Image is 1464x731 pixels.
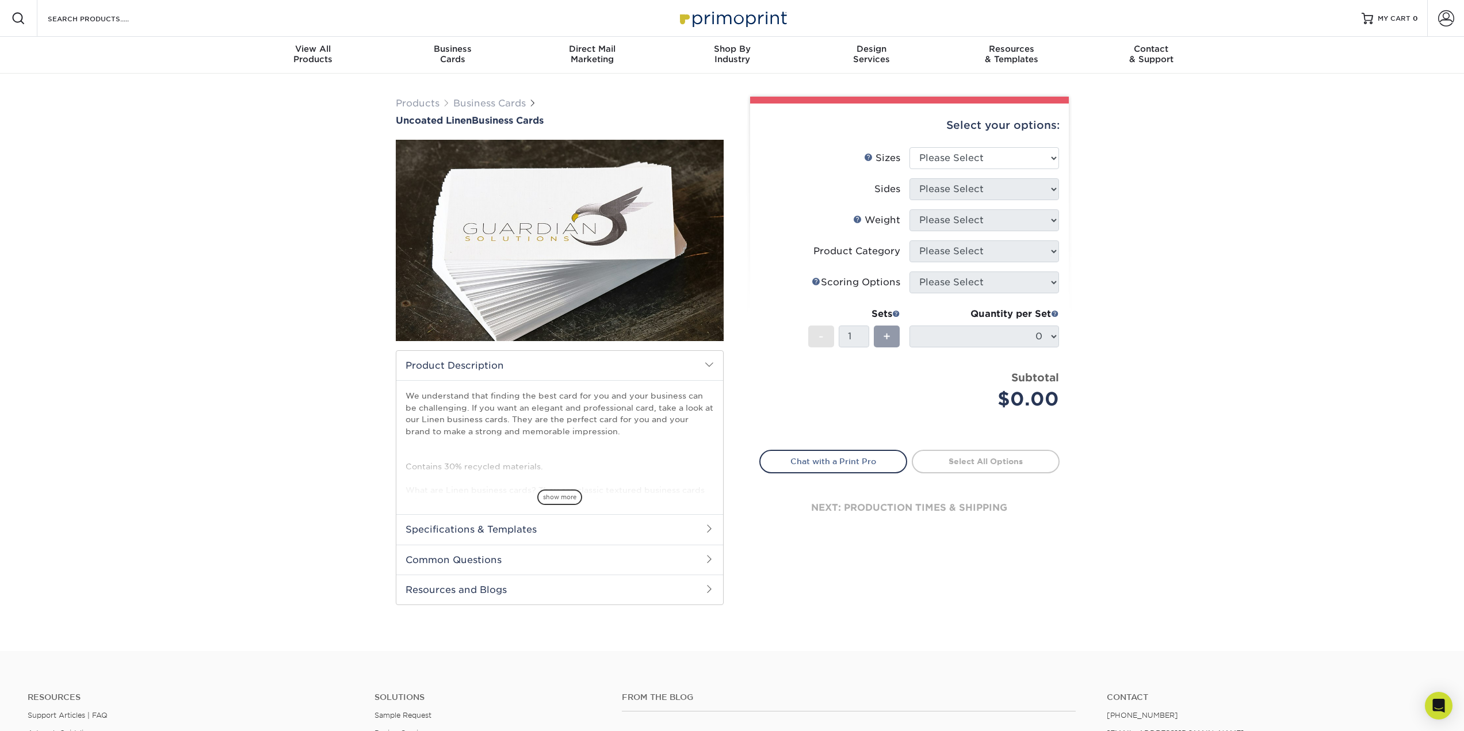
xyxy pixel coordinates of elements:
div: Quantity per Set [909,307,1059,321]
span: View All [243,44,383,54]
h4: Resources [28,692,357,702]
h4: From the Blog [622,692,1076,702]
div: Cards [383,44,522,64]
div: next: production times & shipping [759,473,1060,542]
a: Direct MailMarketing [522,37,662,74]
a: [PHONE_NUMBER] [1107,711,1178,719]
h2: Common Questions [396,545,723,575]
div: $0.00 [918,385,1059,413]
div: Sides [874,182,900,196]
a: View AllProducts [243,37,383,74]
div: Industry [662,44,802,64]
span: Business [383,44,522,54]
a: Contact [1107,692,1436,702]
a: Business Cards [453,98,526,109]
a: BusinessCards [383,37,522,74]
h4: Solutions [374,692,605,702]
span: MY CART [1378,14,1411,24]
span: 0 [1413,14,1418,22]
a: Support Articles | FAQ [28,711,108,719]
span: Uncoated Linen [396,115,472,126]
h1: Business Cards [396,115,724,126]
span: - [819,328,824,345]
h2: Specifications & Templates [396,514,723,544]
strong: Subtotal [1011,371,1059,384]
div: Scoring Options [812,275,900,289]
div: Product Category [813,244,900,258]
div: Weight [853,213,900,227]
a: Resources& Templates [942,37,1081,74]
h2: Resources and Blogs [396,575,723,604]
span: show more [537,489,582,505]
img: Primoprint [675,6,790,30]
p: We understand that finding the best card for you and your business can be challenging. If you wan... [406,390,714,660]
span: Direct Mail [522,44,662,54]
img: Uncoated Linen 01 [396,76,724,404]
a: Uncoated LinenBusiness Cards [396,115,724,126]
a: Select All Options [912,450,1060,473]
a: Shop ByIndustry [662,37,802,74]
div: Marketing [522,44,662,64]
input: SEARCH PRODUCTS..... [47,12,159,25]
div: Sets [808,307,900,321]
span: Shop By [662,44,802,54]
a: Products [396,98,439,109]
a: Contact& Support [1081,37,1221,74]
a: DesignServices [802,37,942,74]
span: Contact [1081,44,1221,54]
div: Open Intercom Messenger [1425,692,1452,719]
div: Products [243,44,383,64]
span: + [883,328,890,345]
div: & Templates [942,44,1081,64]
div: Sizes [864,151,900,165]
a: Chat with a Print Pro [759,450,907,473]
span: Resources [942,44,1081,54]
div: Select your options: [759,104,1060,147]
div: Services [802,44,942,64]
div: & Support [1081,44,1221,64]
a: Sample Request [374,711,431,719]
span: Design [802,44,942,54]
h2: Product Description [396,351,723,380]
